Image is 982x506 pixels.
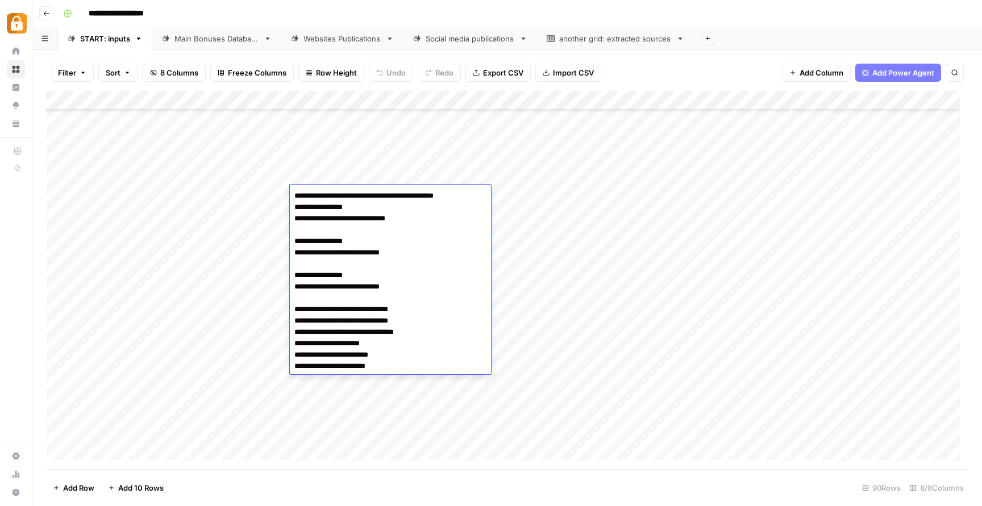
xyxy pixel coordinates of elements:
[316,67,357,78] span: Row Height
[369,64,413,82] button: Undo
[152,27,281,50] a: Main Bonuses Database
[553,67,594,78] span: Import CSV
[7,483,25,501] button: Help + Support
[106,67,120,78] span: Sort
[46,479,101,497] button: Add Row
[403,27,537,50] a: Social media publications
[7,97,25,115] a: Opportunities
[782,64,851,82] button: Add Column
[559,33,672,44] div: another grid: extracted sources
[63,482,94,494] span: Add Row
[7,115,25,133] a: Your Data
[7,78,25,97] a: Insights
[98,64,138,82] button: Sort
[298,64,364,82] button: Row Height
[418,64,461,82] button: Redo
[426,33,515,44] div: Social media publications
[872,67,934,78] span: Add Power Agent
[386,67,406,78] span: Undo
[118,482,164,494] span: Add 10 Rows
[58,27,152,50] a: START: inputs
[174,33,259,44] div: Main Bonuses Database
[210,64,294,82] button: Freeze Columns
[905,479,968,497] div: 8/8 Columns
[303,33,381,44] div: Websites Publications
[537,27,694,50] a: another grid: extracted sources
[483,67,523,78] span: Export CSV
[51,64,94,82] button: Filter
[855,64,941,82] button: Add Power Agent
[228,67,286,78] span: Freeze Columns
[281,27,403,50] a: Websites Publications
[858,479,905,497] div: 90 Rows
[7,60,25,78] a: Browse
[58,67,76,78] span: Filter
[535,64,601,82] button: Import CSV
[7,42,25,60] a: Home
[435,67,453,78] span: Redo
[800,67,843,78] span: Add Column
[7,465,25,483] a: Usage
[7,447,25,465] a: Settings
[160,67,198,78] span: 8 Columns
[143,64,206,82] button: 8 Columns
[101,479,170,497] button: Add 10 Rows
[7,13,27,34] img: Adzz Logo
[7,9,25,37] button: Workspace: Adzz
[80,33,130,44] div: START: inputs
[465,64,531,82] button: Export CSV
